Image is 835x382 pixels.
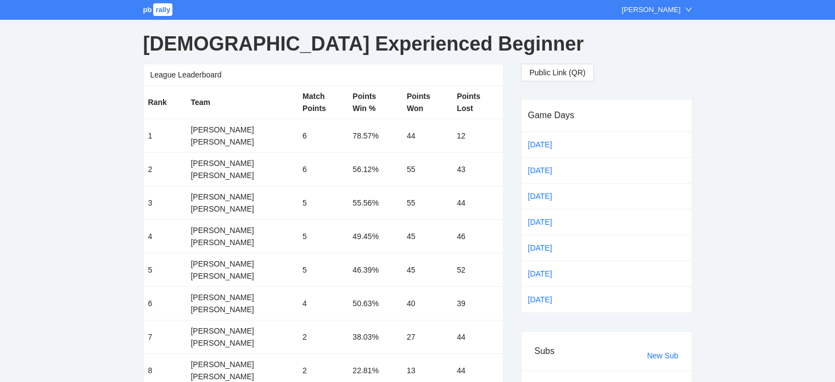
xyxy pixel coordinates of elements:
[144,253,187,287] td: 5
[348,186,402,220] td: 55.56%
[407,102,448,114] div: Won
[190,303,294,315] div: [PERSON_NAME]
[143,24,692,64] div: [DEMOGRAPHIC_DATA] Experienced Beginner
[535,335,647,367] div: Subs
[348,287,402,320] td: 50.63%
[143,5,152,14] span: pb
[402,153,452,186] td: 55
[526,265,572,282] a: [DATE]
[526,188,572,204] a: [DATE]
[528,99,685,131] div: Game Days
[526,291,572,308] a: [DATE]
[144,287,187,320] td: 6
[457,90,498,102] div: Points
[407,90,448,102] div: Points
[144,320,187,354] td: 7
[348,320,402,354] td: 38.03%
[352,90,398,102] div: Points
[144,153,187,186] td: 2
[348,119,402,153] td: 78.57%
[190,337,294,349] div: [PERSON_NAME]
[402,253,452,287] td: 45
[521,64,595,81] button: Public Link (QR)
[298,119,348,153] td: 6
[348,220,402,253] td: 49.45%
[526,136,572,153] a: [DATE]
[530,67,586,79] span: Public Link (QR)
[190,136,294,148] div: [PERSON_NAME]
[452,220,502,253] td: 46
[526,162,572,179] a: [DATE]
[190,157,294,169] div: [PERSON_NAME]
[352,102,398,114] div: Win %
[190,291,294,303] div: [PERSON_NAME]
[144,220,187,253] td: 4
[150,64,496,85] div: League Leaderboard
[298,253,348,287] td: 5
[298,320,348,354] td: 2
[622,4,681,15] div: [PERSON_NAME]
[452,287,502,320] td: 39
[190,169,294,181] div: [PERSON_NAME]
[402,220,452,253] td: 45
[452,119,502,153] td: 12
[348,253,402,287] td: 46.39%
[526,214,572,230] a: [DATE]
[457,102,498,114] div: Lost
[298,220,348,253] td: 5
[190,358,294,370] div: [PERSON_NAME]
[144,186,187,220] td: 3
[302,102,344,114] div: Points
[190,96,294,108] div: Team
[298,287,348,320] td: 4
[190,124,294,136] div: [PERSON_NAME]
[153,3,172,16] span: rally
[402,320,452,354] td: 27
[190,325,294,337] div: [PERSON_NAME]
[402,186,452,220] td: 55
[148,96,182,108] div: Rank
[190,270,294,282] div: [PERSON_NAME]
[190,203,294,215] div: [PERSON_NAME]
[452,153,502,186] td: 43
[402,287,452,320] td: 40
[647,351,679,360] a: New Sub
[452,320,502,354] td: 44
[452,253,502,287] td: 52
[685,6,692,13] span: down
[298,153,348,186] td: 6
[143,5,175,14] a: pbrally
[302,90,344,102] div: Match
[144,119,187,153] td: 1
[298,186,348,220] td: 5
[190,191,294,203] div: [PERSON_NAME]
[190,224,294,236] div: [PERSON_NAME]
[526,240,572,256] a: [DATE]
[348,153,402,186] td: 56.12%
[452,186,502,220] td: 44
[190,258,294,270] div: [PERSON_NAME]
[402,119,452,153] td: 44
[190,236,294,248] div: [PERSON_NAME]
